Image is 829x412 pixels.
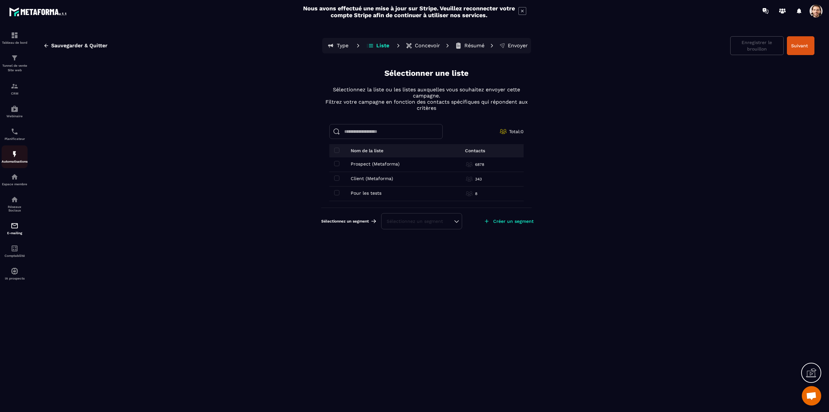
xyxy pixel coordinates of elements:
[493,219,534,224] p: Créer un segment
[2,254,28,257] p: Comptabilité
[465,148,485,153] p: Contacts
[2,77,28,100] a: formationformationCRM
[11,267,18,275] img: automations
[11,31,18,39] img: formation
[324,39,353,52] button: Type
[2,182,28,186] p: Espace membre
[2,27,28,49] a: formationformationTableau de bord
[2,231,28,235] p: E-mailing
[11,82,18,90] img: formation
[351,161,400,166] p: Prospect (Metaforma)
[2,205,28,212] p: Réseaux Sociaux
[508,42,528,49] p: Envoyer
[384,68,469,79] p: Sélectionner une liste
[2,63,28,73] p: Tunnel de vente Site web
[364,39,393,52] button: Liste
[415,42,440,49] p: Concevoir
[2,277,28,280] p: IA prospects
[453,39,486,52] button: Résumé
[475,177,482,182] p: 343
[2,217,28,240] a: emailemailE-mailing
[39,40,112,51] button: Sauvegarder & Quitter
[2,137,28,141] p: Planificateur
[2,123,28,145] a: schedulerschedulerPlanificateur
[2,160,28,163] p: Automatisations
[2,145,28,168] a: automationsautomationsAutomatisations
[475,191,477,196] p: 8
[321,99,532,111] p: Filtrez votre campagne en fonction des contacts spécifiques qui répondent aux critères
[321,219,369,224] span: Sélectionnez un segment
[464,42,484,49] p: Résumé
[303,5,515,18] h2: Nous avons effectué une mise à jour sur Stripe. Veuillez reconnecter votre compte Stripe afin de ...
[2,92,28,95] p: CRM
[2,240,28,262] a: accountantaccountantComptabilité
[376,42,389,49] p: Liste
[351,148,383,153] p: Nom de la liste
[11,150,18,158] img: automations
[509,129,524,134] span: Total: 0
[497,39,530,52] button: Envoyer
[11,245,18,252] img: accountant
[2,100,28,123] a: automationsautomationsWebinaire
[2,49,28,77] a: formationformationTunnel de vente Site web
[321,86,532,99] p: Sélectionnez la liste ou les listes auxquelles vous souhaitez envoyer cette campagne.
[404,39,442,52] button: Concevoir
[11,222,18,230] img: email
[2,191,28,217] a: social-networksocial-networkRéseaux Sociaux
[351,176,393,181] p: Client (Metaforma)
[2,168,28,191] a: automationsautomationsEspace membre
[2,41,28,44] p: Tableau de bord
[11,173,18,181] img: automations
[11,105,18,113] img: automations
[2,114,28,118] p: Webinaire
[351,190,381,196] p: Pour les tests
[787,36,814,55] button: Suivant
[11,54,18,62] img: formation
[11,128,18,135] img: scheduler
[51,42,108,49] span: Sauvegarder & Quitter
[9,6,67,17] img: logo
[11,196,18,203] img: social-network
[475,162,484,167] p: 6878
[337,42,348,49] p: Type
[802,386,821,406] div: Mở cuộc trò chuyện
